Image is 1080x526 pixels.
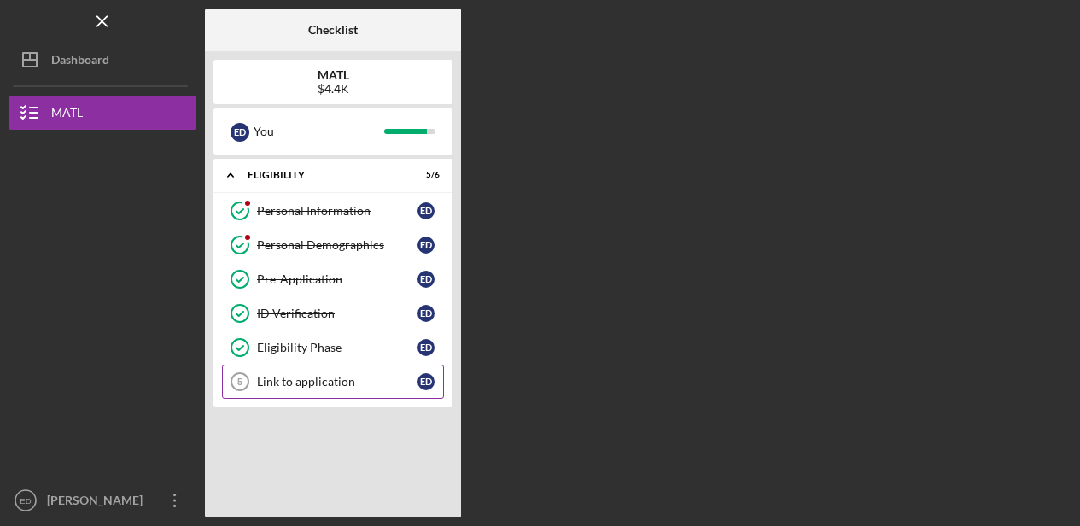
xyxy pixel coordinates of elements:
[222,330,444,365] a: Eligibility PhaseED
[257,341,417,354] div: Eligibility Phase
[51,96,83,134] div: MATL
[222,365,444,399] a: 5Link to applicationED
[222,228,444,262] a: Personal DemographicsED
[257,272,417,286] div: Pre-Application
[257,204,417,218] div: Personal Information
[254,117,384,146] div: You
[9,483,196,517] button: ED[PERSON_NAME]
[417,305,435,322] div: E D
[318,68,349,82] b: MATL
[43,483,154,522] div: [PERSON_NAME]
[308,23,358,37] b: Checklist
[417,237,435,254] div: E D
[222,296,444,330] a: ID VerificationED
[409,170,440,180] div: 5 / 6
[51,43,109,81] div: Dashboard
[20,496,31,506] text: ED
[9,96,196,130] button: MATL
[417,373,435,390] div: E D
[248,170,397,180] div: ELIGIBILITY
[237,377,242,387] tspan: 5
[417,202,435,219] div: E D
[257,238,417,252] div: Personal Demographics
[222,194,444,228] a: Personal InformationED
[257,375,417,389] div: Link to application
[417,339,435,356] div: E D
[318,82,349,96] div: $4.4K
[257,307,417,320] div: ID Verification
[9,43,196,77] button: Dashboard
[417,271,435,288] div: E D
[222,262,444,296] a: Pre-ApplicationED
[231,123,249,142] div: E D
